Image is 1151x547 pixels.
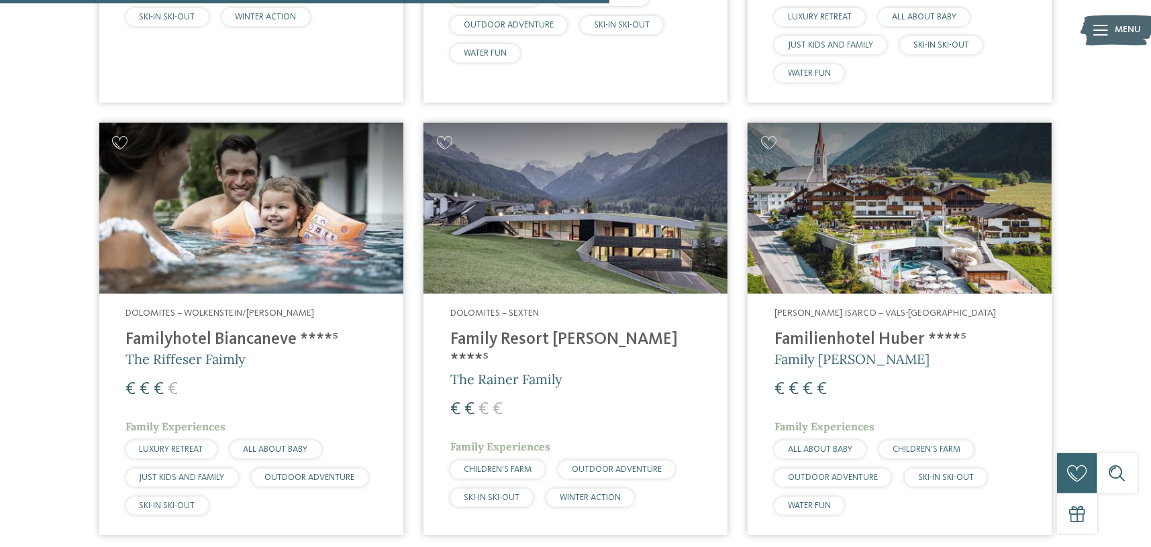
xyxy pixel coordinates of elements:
[913,41,969,50] span: SKI-IN SKI-OUT
[450,440,550,453] span: Family Experiences
[788,445,852,454] span: ALL ABOUT BABY
[154,381,164,398] span: €
[918,473,974,482] span: SKI-IN SKI-OUT
[423,123,728,535] a: Looking for family hotels? Find the best ones here! Dolomites – Sexten Family Resort [PERSON_NAME...
[464,493,519,502] span: SKI-IN SKI-OUT
[140,381,150,398] span: €
[126,420,226,433] span: Family Experiences
[236,13,297,21] span: WINTER ACTION
[572,465,662,474] span: OUTDOOR ADVENTURE
[788,501,831,510] span: WATER FUN
[788,13,852,21] span: LUXURY RETREAT
[464,401,474,418] span: €
[423,123,728,294] img: Family Resort Rainer ****ˢ
[594,21,650,29] span: SKI-IN SKI-OUT
[493,401,503,418] span: €
[560,493,621,502] span: WINTER ACTION
[774,308,996,318] span: [PERSON_NAME] Isarco – Vals-[GEOGRAPHIC_DATA]
[140,13,195,21] span: SKI-IN SKI-OUT
[788,69,831,78] span: WATER FUN
[464,465,532,474] span: CHILDREN’S FARM
[140,445,203,454] span: LUXURY RETREAT
[126,330,377,350] h4: Familyhotel Biancaneve ****ˢ
[464,49,507,58] span: WATER FUN
[244,445,308,454] span: ALL ABOUT BABY
[450,308,539,318] span: Dolomites – Sexten
[774,381,785,398] span: €
[99,123,403,294] img: Looking for family hotels? Find the best ones here!
[774,420,874,433] span: Family Experiences
[788,473,878,482] span: OUTDOOR ADVENTURE
[817,381,827,398] span: €
[788,41,873,50] span: JUST KIDS AND FAMILY
[893,445,960,454] span: CHILDREN’S FARM
[99,123,403,535] a: Looking for family hotels? Find the best ones here! Dolomites – Wolkenstein/[PERSON_NAME] Familyh...
[140,501,195,510] span: SKI-IN SKI-OUT
[126,308,315,318] span: Dolomites – Wolkenstein/[PERSON_NAME]
[892,13,956,21] span: ALL ABOUT BABY
[126,351,246,367] span: The Riffeser Faimly
[464,21,554,29] span: OUTDOOR ADVENTURE
[265,473,355,482] span: OUTDOOR ADVENTURE
[789,381,799,398] span: €
[803,381,813,398] span: €
[126,381,136,398] span: €
[450,371,562,387] span: The Rainer Family
[140,473,225,482] span: JUST KIDS AND FAMILY
[450,330,701,370] h4: Family Resort [PERSON_NAME] ****ˢ
[774,351,930,367] span: Family [PERSON_NAME]
[168,381,179,398] span: €
[774,330,1025,350] h4: Familienhotel Huber ****ˢ
[479,401,489,418] span: €
[748,123,1052,294] img: Looking for family hotels? Find the best ones here!
[748,123,1052,535] a: Looking for family hotels? Find the best ones here! [PERSON_NAME] Isarco – Vals-[GEOGRAPHIC_DATA]...
[450,401,460,418] span: €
